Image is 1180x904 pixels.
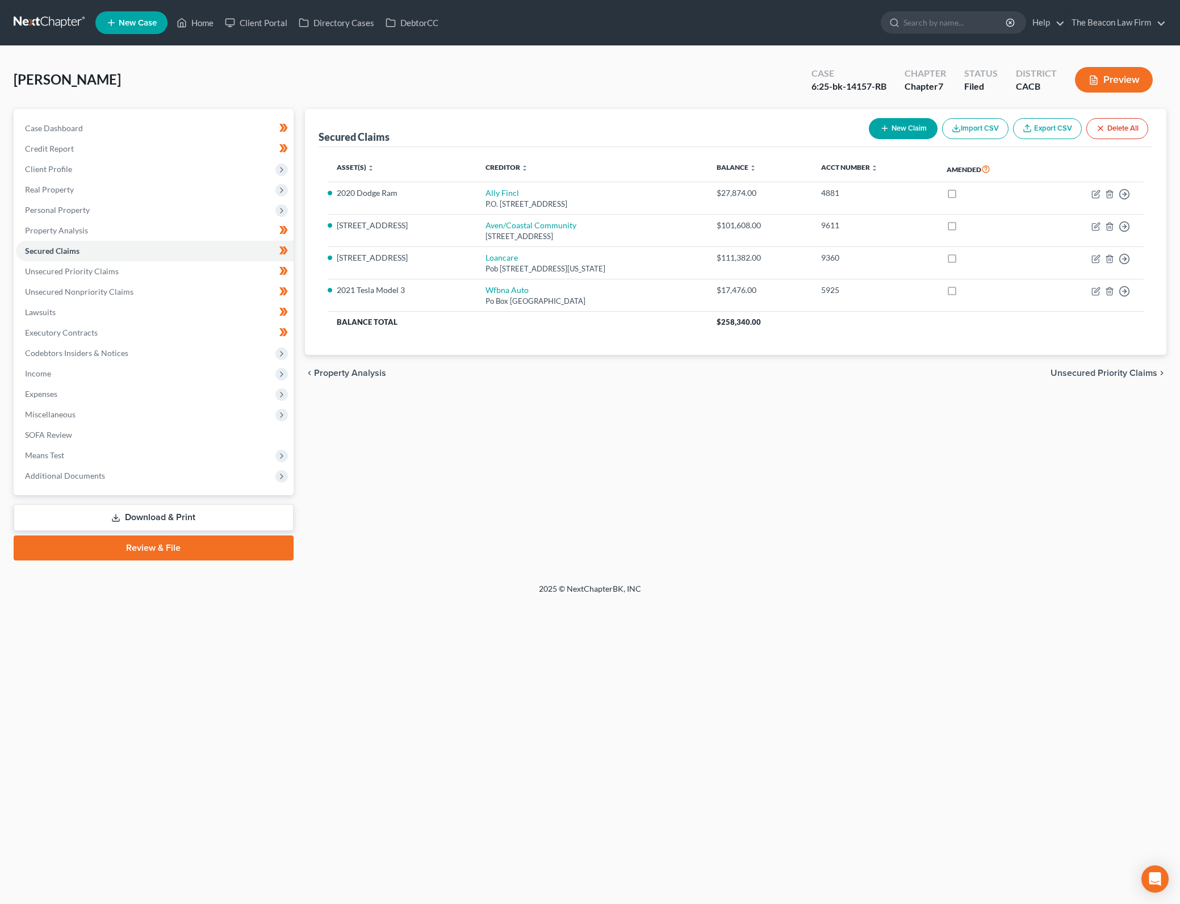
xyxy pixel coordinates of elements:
[1027,12,1065,33] a: Help
[486,188,519,198] a: Ally Fincl
[486,163,528,171] a: Creditor unfold_more
[821,187,928,199] div: 4881
[1141,865,1169,893] div: Open Intercom Messenger
[1086,118,1148,139] button: Delete All
[25,246,79,256] span: Secured Claims
[821,220,928,231] div: 9611
[871,165,878,171] i: unfold_more
[486,199,698,210] div: P.O. [STREET_ADDRESS]
[486,263,698,274] div: Pob [STREET_ADDRESS][US_STATE]
[328,312,708,332] th: Balance Total
[821,252,928,263] div: 9360
[486,220,576,230] a: Aven/Coastal Community
[717,163,756,171] a: Balance unfold_more
[16,220,294,241] a: Property Analysis
[16,241,294,261] a: Secured Claims
[25,328,98,337] span: Executory Contracts
[16,139,294,159] a: Credit Report
[16,261,294,282] a: Unsecured Priority Claims
[25,307,56,317] span: Lawsuits
[119,19,157,27] span: New Case
[869,118,938,139] button: New Claim
[25,369,51,378] span: Income
[750,165,756,171] i: unfold_more
[717,187,803,199] div: $27,874.00
[16,425,294,445] a: SOFA Review
[25,225,88,235] span: Property Analysis
[16,323,294,343] a: Executory Contracts
[337,220,468,231] li: [STREET_ADDRESS]
[964,67,998,80] div: Status
[25,409,76,419] span: Miscellaneous
[293,12,380,33] a: Directory Cases
[717,284,803,296] div: $17,476.00
[1066,12,1166,33] a: The Beacon Law Firm
[14,535,294,560] a: Review & File
[305,369,314,378] i: chevron_left
[25,287,133,296] span: Unsecured Nonpriority Claims
[717,220,803,231] div: $101,608.00
[16,118,294,139] a: Case Dashboard
[486,231,698,242] div: [STREET_ADDRESS]
[219,12,293,33] a: Client Portal
[821,163,878,171] a: Acct Number unfold_more
[964,80,998,93] div: Filed
[486,285,529,295] a: Wfbna Auto
[905,67,946,80] div: Chapter
[942,118,1009,139] button: Import CSV
[521,165,528,171] i: unfold_more
[903,12,1007,33] input: Search by name...
[25,144,74,153] span: Credit Report
[314,369,386,378] span: Property Analysis
[821,284,928,296] div: 5925
[25,430,72,440] span: SOFA Review
[1051,369,1157,378] span: Unsecured Priority Claims
[25,123,83,133] span: Case Dashboard
[811,67,886,80] div: Case
[25,389,57,399] span: Expenses
[266,583,914,604] div: 2025 © NextChapterBK, INC
[1157,369,1166,378] i: chevron_right
[1051,369,1166,378] button: Unsecured Priority Claims chevron_right
[25,450,64,460] span: Means Test
[486,253,518,262] a: Loancare
[380,12,444,33] a: DebtorCC
[337,163,374,171] a: Asset(s) unfold_more
[16,302,294,323] a: Lawsuits
[319,130,390,144] div: Secured Claims
[337,187,468,199] li: 2020 Dodge Ram
[25,164,72,174] span: Client Profile
[337,284,468,296] li: 2021 Tesla Model 3
[25,471,105,480] span: Additional Documents
[1016,67,1057,80] div: District
[25,266,119,276] span: Unsecured Priority Claims
[938,156,1041,182] th: Amended
[16,282,294,302] a: Unsecured Nonpriority Claims
[717,317,761,327] span: $258,340.00
[1075,67,1153,93] button: Preview
[14,504,294,531] a: Download & Print
[717,252,803,263] div: $111,382.00
[171,12,219,33] a: Home
[305,369,386,378] button: chevron_left Property Analysis
[938,81,943,91] span: 7
[14,71,121,87] span: [PERSON_NAME]
[1013,118,1082,139] a: Export CSV
[25,348,128,358] span: Codebtors Insiders & Notices
[486,296,698,307] div: Po Box [GEOGRAPHIC_DATA]
[337,252,468,263] li: [STREET_ADDRESS]
[367,165,374,171] i: unfold_more
[25,205,90,215] span: Personal Property
[811,80,886,93] div: 6:25-bk-14157-RB
[1016,80,1057,93] div: CACB
[25,185,74,194] span: Real Property
[905,80,946,93] div: Chapter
